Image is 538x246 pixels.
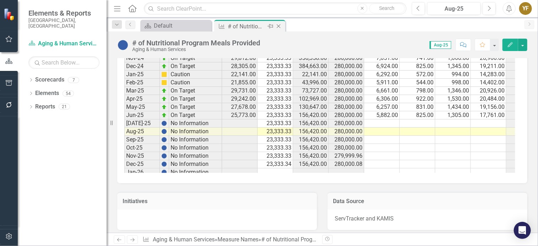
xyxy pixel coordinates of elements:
td: 130,647.00 [293,103,329,111]
td: 14,283.00 [471,71,506,79]
td: 998.00 [435,79,471,87]
td: 43,996.00 [293,79,329,87]
td: 1,530.00 [435,95,471,103]
td: 156,420.00 [293,160,329,168]
td: 156,420.00 [293,119,329,128]
td: 20,926.00 [471,87,506,95]
td: 23,333.33 [258,103,293,111]
td: Caution [169,79,222,87]
td: 6,292.00 [364,71,400,79]
img: BgCOk07PiH71IgAAAABJRU5ErkJggg== [161,137,167,142]
span: Aug-25 [430,41,451,49]
td: Jan-25 [124,71,160,79]
td: 23,333.33 [258,95,293,103]
td: 23,333.33 [258,79,293,87]
td: 6,257.00 [364,103,400,111]
td: 102,969.00 [293,95,329,103]
td: 28,305.00 [222,62,258,71]
td: 22,141.00 [293,71,329,79]
td: 825.00 [400,111,435,119]
td: Nov-24 [124,54,160,62]
td: 280,000.00 [329,95,364,103]
div: # of Nutritional Program Meals Provided [228,22,266,31]
div: Default [154,21,210,30]
td: [DATE]-25 [124,119,160,128]
td: 20,960.00 [471,54,506,62]
td: 280,000.00 [329,119,364,128]
td: 29,731.00 [222,87,258,95]
td: Dec-24 [124,62,160,71]
td: 825.00 [400,62,435,71]
img: zOikAAAAAElFTkSuQmCC [161,55,167,61]
td: 19,156.00 [471,103,506,111]
div: 21 [59,104,70,110]
td: 73,727.00 [293,87,329,95]
td: 23,333.33 [258,62,293,71]
img: No Information [117,39,129,51]
button: YF [519,2,532,15]
td: 156,420.00 [293,144,329,152]
td: 280,000.00 [329,136,364,144]
a: Aging & Human Services [28,40,99,48]
div: 7 [68,77,79,83]
td: 6,924.00 [364,62,400,71]
img: BgCOk07PiH71IgAAAABJRU5ErkJggg== [161,169,167,175]
img: BgCOk07PiH71IgAAAABJRU5ErkJggg== [161,153,167,159]
td: 23,333.33 [258,119,293,128]
img: BgCOk07PiH71IgAAAABJRU5ErkJggg== [161,161,167,167]
a: Scorecards [35,76,64,84]
td: No Information [169,160,222,168]
td: 20,484.00 [471,95,506,103]
td: 280,000.00 [329,79,364,87]
td: 23,333.33 [258,111,293,119]
td: 23,333.33 [258,128,293,136]
td: 5,882.00 [364,111,400,119]
td: 1,434.00 [435,103,471,111]
img: zOikAAAAAElFTkSuQmCC [161,96,167,102]
img: cBAA0RP0Y6D5n+AAAAAElFTkSuQmCC [161,80,167,85]
div: 54 [63,90,74,96]
small: [GEOGRAPHIC_DATA], [GEOGRAPHIC_DATA] [28,17,99,29]
div: Aug-25 [430,5,478,13]
td: 29,242.00 [222,95,258,103]
td: 25,773.00 [222,111,258,119]
img: ClearPoint Strategy [4,8,16,20]
td: 156,420.00 [293,152,329,160]
h3: Data Source [333,198,522,205]
td: 280,000.00 [329,103,364,111]
td: 280,000.00 [329,54,364,62]
td: 280,000.08 [329,160,364,168]
td: 5,911.00 [364,79,400,87]
h3: Initiatives [123,198,312,205]
td: On Target [169,111,222,119]
div: Open Intercom Messenger [514,222,531,239]
td: 21,855.00 [222,79,258,87]
td: 23,333.33 [258,152,293,160]
td: 280,000.00 [329,62,364,71]
input: Search ClearPoint... [144,2,407,15]
td: 922.00 [400,95,435,103]
td: 356,358.00 [293,54,329,62]
td: May-25 [124,103,160,111]
img: BgCOk07PiH71IgAAAABJRU5ErkJggg== [161,145,167,151]
div: # of Nutritional Program Meals Provided [132,39,260,47]
span: Elements & Reports [28,9,99,17]
div: » » [142,236,317,244]
td: 384,663.00 [293,62,329,71]
td: 544.00 [400,79,435,87]
td: 1,060.00 [435,54,471,62]
a: Reports [35,103,55,111]
td: Jan-26 [124,168,160,177]
a: Default [142,21,210,30]
td: Sep-25 [124,136,160,144]
td: 22,141.00 [222,71,258,79]
td: 280,000.00 [329,128,364,136]
td: Jun-25 [124,111,160,119]
td: On Target [169,103,222,111]
td: On Target [169,95,222,103]
td: 23,333.33 [258,144,293,152]
td: 156,420.00 [293,136,329,144]
td: Dec-25 [124,160,160,168]
td: Aug-25 [124,128,160,136]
